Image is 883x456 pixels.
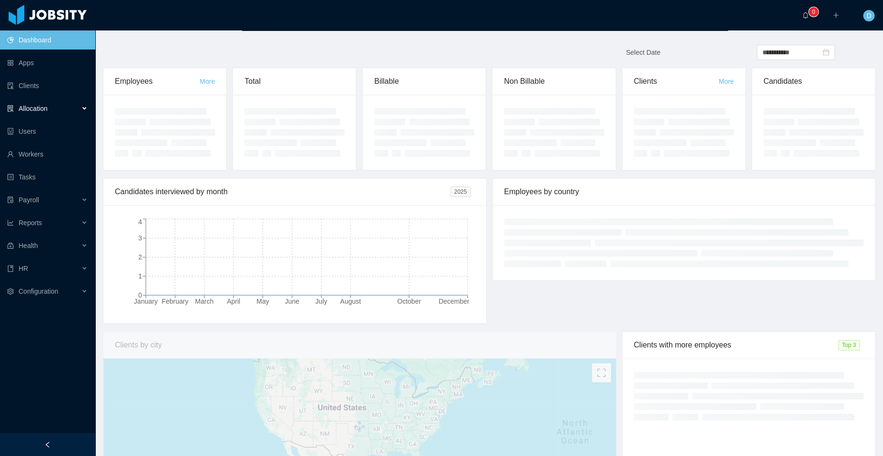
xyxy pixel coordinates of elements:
tspan: January [134,297,158,305]
i: icon: calendar [822,49,829,56]
a: icon: appstoreApps [7,53,88,72]
span: Payroll [19,196,39,204]
tspan: August [340,297,361,305]
tspan: April [227,297,240,305]
a: More [200,78,215,85]
span: Health [19,242,38,249]
sup: 0 [809,7,818,17]
i: icon: file-protect [7,197,14,203]
div: Non Billable [504,68,604,95]
tspan: December [438,297,469,305]
tspan: July [315,297,327,305]
a: icon: profileTasks [7,168,88,187]
tspan: October [397,297,421,305]
span: Reports [19,219,42,227]
a: icon: auditClients [7,76,88,95]
tspan: 2 [138,253,142,261]
a: More [719,78,734,85]
div: Billable [374,68,474,95]
span: 2025 [450,187,471,197]
tspan: February [162,297,188,305]
span: Configuration [19,287,58,295]
i: icon: bell [802,12,809,19]
i: icon: medicine-box [7,242,14,249]
div: Employees [115,68,200,95]
div: Clients with more employees [634,332,838,358]
i: icon: plus [832,12,839,19]
a: icon: pie-chartDashboard [7,30,88,50]
a: icon: userWorkers [7,145,88,164]
i: icon: solution [7,105,14,112]
div: Employees by country [504,178,864,205]
div: Clients [634,68,719,95]
span: Select Date [626,49,660,56]
i: icon: setting [7,288,14,295]
div: Total [244,68,345,95]
span: Top 3 [838,340,860,350]
div: Candidates [763,68,863,95]
span: HR [19,265,28,272]
i: icon: book [7,265,14,272]
i: icon: line-chart [7,219,14,226]
tspan: June [285,297,300,305]
tspan: March [195,297,213,305]
a: icon: robotUsers [7,122,88,141]
tspan: 4 [138,218,142,225]
span: D [866,10,871,21]
div: Candidates interviewed by month [115,178,450,205]
tspan: 0 [138,291,142,299]
span: Allocation [19,105,48,112]
tspan: 1 [138,272,142,280]
tspan: May [256,297,269,305]
tspan: 3 [138,234,142,242]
